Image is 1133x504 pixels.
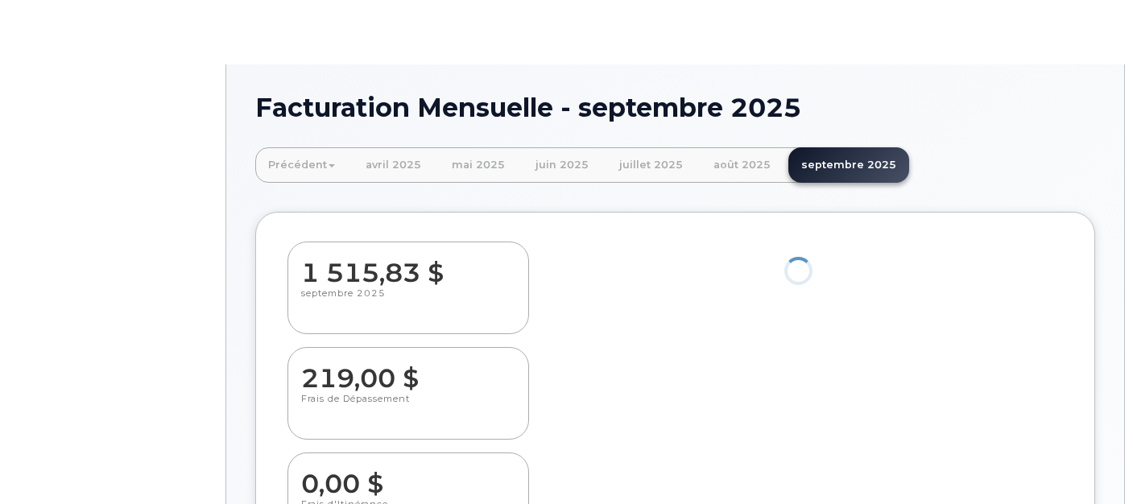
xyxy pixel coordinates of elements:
[301,393,515,422] p: Frais de Dépassement
[439,147,518,183] a: mai 2025
[788,147,909,183] a: septembre 2025
[301,348,515,393] dd: 219,00 $
[606,147,696,183] a: juillet 2025
[255,147,348,183] a: Précédent
[701,147,784,183] a: août 2025
[301,242,515,287] dd: 1 515,83 $
[255,93,1095,122] h1: Facturation Mensuelle - septembre 2025
[301,287,515,316] p: septembre 2025
[353,147,434,183] a: avril 2025
[301,453,515,498] dd: 0,00 $
[523,147,602,183] a: juin 2025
